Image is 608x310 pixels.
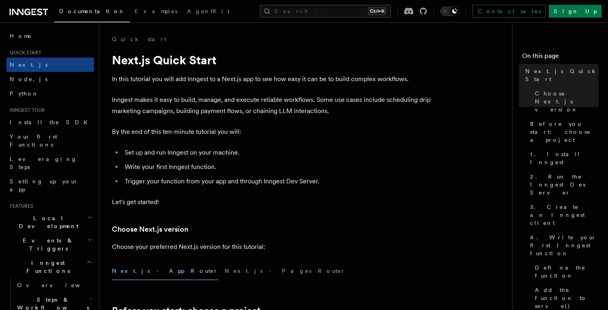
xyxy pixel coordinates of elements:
a: Quick start [112,35,166,43]
a: Next.js Quick Start [522,64,598,86]
span: Inngest tour [6,107,45,113]
span: Node.js [10,76,48,82]
a: Examples [130,2,182,22]
a: 3. Create an Inngest client [527,200,598,230]
a: Leveraging Steps [6,152,94,174]
a: Node.js [6,72,94,86]
li: Set up and run Inngest on your machine. [122,147,432,158]
span: 2. Run the Inngest Dev Server [530,173,598,197]
a: Next.js [6,58,94,72]
a: AgentKit [182,2,234,22]
p: In this tutorial you will add Inngest to a Next.js app to see how easy it can be to build complex... [112,74,432,85]
span: Choose Next.js version [535,89,598,113]
span: Quick start [6,50,41,56]
span: Define the function [535,264,598,280]
span: Features [6,203,33,209]
a: Sign Up [549,5,602,18]
a: 1. Install Inngest [527,147,598,169]
a: Define the function [532,260,598,283]
span: Next.js [10,62,48,68]
span: Python [10,90,39,97]
a: Documentation [54,2,130,22]
h1: Next.js Quick Start [112,53,432,67]
span: Before you start: choose a project [530,120,598,144]
span: Next.js Quick Start [525,67,598,83]
span: Setting up your app [10,178,78,193]
span: Leveraging Steps [10,156,77,170]
a: Choose Next.js version [532,86,598,117]
a: Install the SDK [6,115,94,129]
span: Overview [17,282,100,288]
a: Before you start: choose a project [527,117,598,147]
button: Toggle dark mode [440,6,459,16]
a: Python [6,86,94,101]
button: Search...Ctrl+K [260,5,391,18]
span: Events & Triggers [6,236,87,252]
a: 2. Run the Inngest Dev Server [527,169,598,200]
span: Local Development [6,214,87,230]
span: Documentation [59,8,125,14]
a: Setting up your app [6,174,94,197]
button: Next.js - App Router [112,262,218,280]
span: Add the function to serve() [535,286,598,310]
a: Home [6,29,94,43]
button: Next.js - Pages Router [225,262,345,280]
kbd: Ctrl+K [368,7,386,15]
h4: On this page [522,51,598,64]
span: Install the SDK [10,119,92,125]
span: Home [10,32,32,40]
a: 4. Write your first Inngest function [527,230,598,260]
button: Local Development [6,211,94,233]
p: Choose your preferred Next.js version for this tutorial: [112,241,432,252]
span: Your first Functions [10,133,57,148]
span: 3. Create an Inngest client [530,203,598,227]
li: Trigger your function from your app and through Inngest Dev Server. [122,176,432,187]
a: Your first Functions [6,129,94,152]
span: Inngest Functions [6,259,86,275]
p: By the end of this ten-minute tutorial you will: [112,126,432,137]
button: Events & Triggers [6,233,94,256]
li: Write your first Inngest function. [122,161,432,173]
p: Inngest makes it easy to build, manage, and execute reliable workflows. Some use cases include sc... [112,94,432,117]
span: AgentKit [187,8,229,14]
span: Examples [135,8,177,14]
p: Let's get started! [112,197,432,208]
a: Overview [14,278,94,292]
a: Contact sales [472,5,546,18]
button: Inngest Functions [6,256,94,278]
span: 1. Install Inngest [530,150,598,166]
a: Choose Next.js version [112,224,188,235]
span: 4. Write your first Inngest function [530,233,598,257]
